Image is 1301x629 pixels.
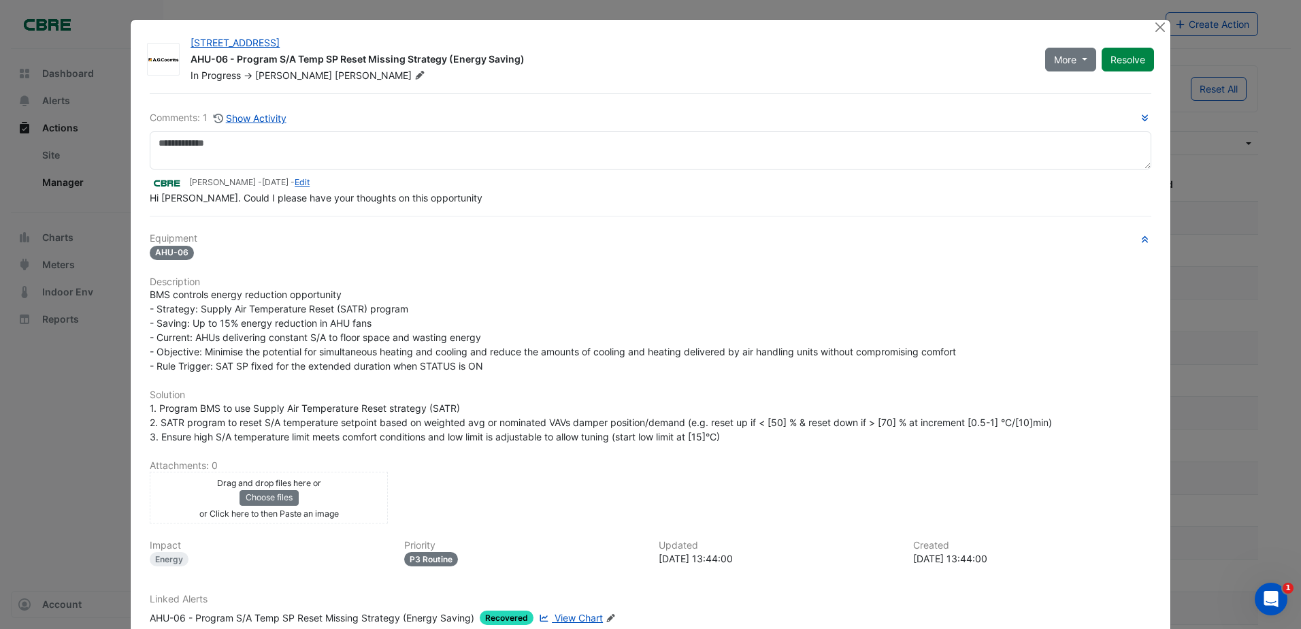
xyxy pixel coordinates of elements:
span: Recovered [480,611,533,625]
span: Hi [PERSON_NAME]. Could I please have your thoughts on this opportunity [150,192,482,204]
h6: Updated [659,540,897,551]
span: More [1054,52,1076,67]
div: Comments: 1 [150,110,287,126]
div: Energy [150,552,188,566]
small: [PERSON_NAME] - - [189,176,310,189]
h6: Linked Alerts [150,594,1151,605]
button: Choose files [240,490,299,505]
small: Drag and drop files here or [217,478,321,488]
span: View Chart [555,612,603,624]
h6: Priority [404,540,642,551]
h6: Solution [150,389,1151,401]
small: or Click here to then Paste an image [199,509,339,519]
fa-icon: Edit Linked Alerts [606,613,616,624]
button: Resolve [1102,48,1154,71]
h6: Equipment [150,233,1151,244]
button: More [1045,48,1096,71]
div: P3 Routine [404,552,458,566]
span: [PERSON_NAME] [255,69,332,81]
span: 1. Program BMS to use Supply Air Temperature Reset strategy (SATR) 2. SATR program to reset S/A t... [150,402,1052,442]
button: Close [1153,20,1168,34]
div: [DATE] 13:44:00 [659,551,897,566]
div: AHU-06 - Program S/A Temp SP Reset Missing Strategy (Energy Saving) [150,611,474,625]
h6: Impact [150,540,388,551]
a: Edit [295,177,310,187]
span: 2025-10-09 13:44:00 [262,177,289,187]
button: Show Activity [213,110,287,126]
span: In Progress [191,69,241,81]
span: [PERSON_NAME] [335,69,427,82]
span: BMS controls energy reduction opportunity - Strategy: Supply Air Temperature Reset (SATR) program... [150,289,956,372]
h6: Attachments: 0 [150,460,1151,472]
a: View Chart [536,611,603,625]
a: [STREET_ADDRESS] [191,37,280,48]
span: 1 [1283,583,1294,594]
span: -> [244,69,252,81]
iframe: Intercom live chat [1255,583,1287,615]
span: AHU-06 [150,246,194,260]
div: [DATE] 13:44:00 [913,551,1151,566]
img: CBRE Charter Hall [150,176,184,191]
h6: Description [150,276,1151,288]
img: AG Coombs [148,53,179,67]
div: AHU-06 - Program S/A Temp SP Reset Missing Strategy (Energy Saving) [191,52,1029,69]
h6: Created [913,540,1151,551]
